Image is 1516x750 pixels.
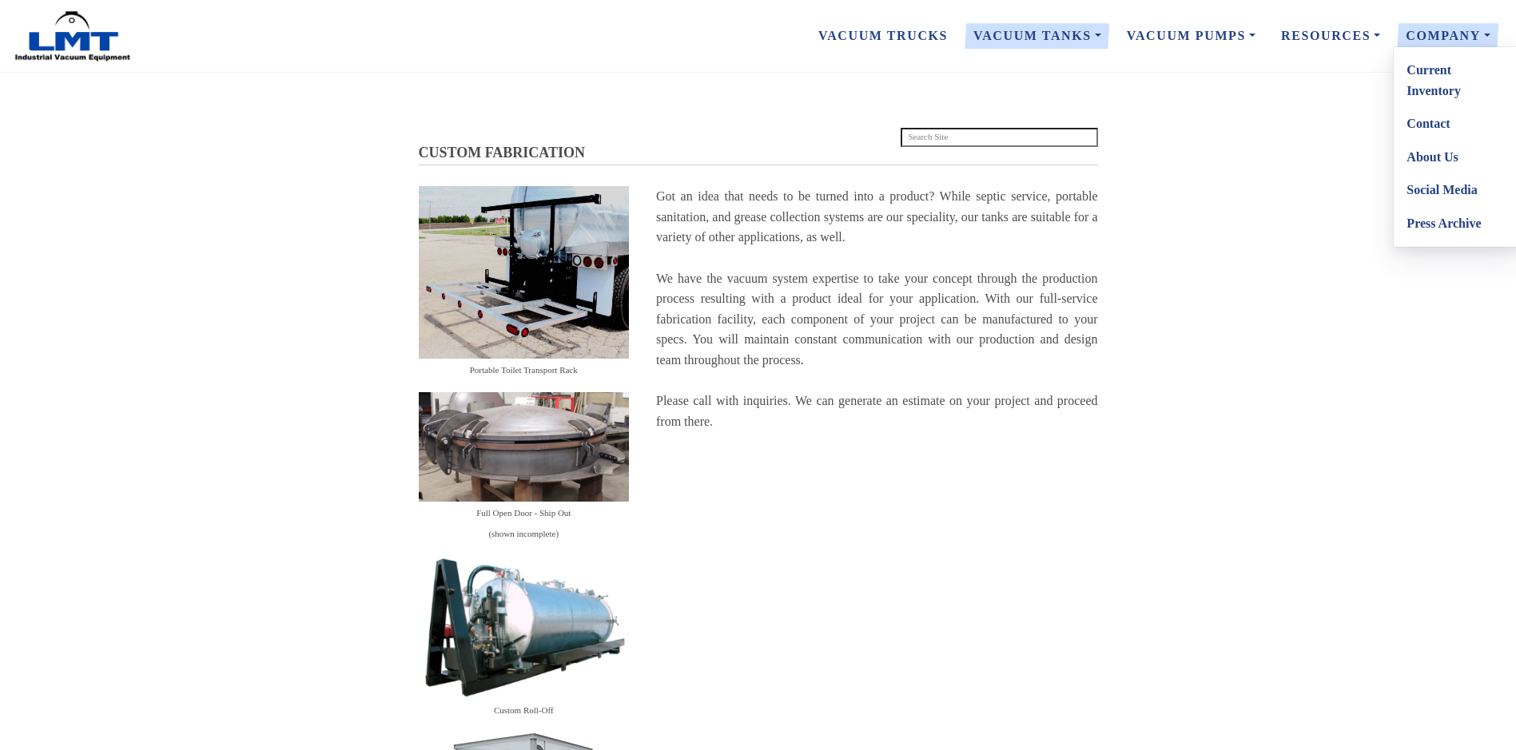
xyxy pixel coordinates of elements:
[1268,19,1393,53] a: Resources
[470,365,578,375] span: Portable Toilet Transport Rack
[419,186,630,359] img: Stacks Image 12495
[901,128,1098,147] input: Search Site
[656,186,1098,431] div: Got an idea that needs to be turned into a product? While septic service, portable sanitation, an...
[13,10,133,62] img: LMT
[806,19,961,53] a: Vacuum Trucks
[1393,19,1503,53] a: Company
[961,19,1114,53] a: Vacuum Tanks
[1114,19,1268,53] a: Vacuum Pumps
[476,508,571,538] span: Full Open Door - Ship Out (shown incomplete)
[419,145,586,161] span: CUSTOM FABRICATION
[494,705,554,715] span: Custom Roll-Off
[419,555,630,698] img: Stacks Image 12491
[419,392,630,502] img: Stacks Image 12501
